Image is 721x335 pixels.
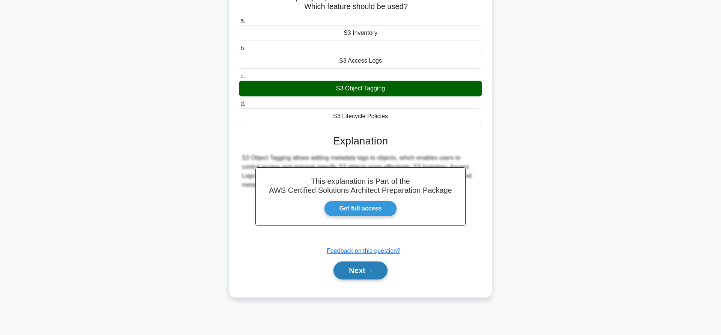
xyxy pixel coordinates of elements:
[333,261,387,279] button: Next
[239,25,482,41] div: S3 Inventory
[324,201,397,216] a: Get full access
[242,153,479,189] div: S3 Object Tagging allows adding metadata tags to objects, which enables users to control access a...
[240,17,245,24] span: a.
[239,108,482,124] div: S3 Lifecycle Policies
[239,53,482,69] div: S3 Access Logs
[243,135,478,147] h3: Explanation
[240,101,245,107] span: d.
[327,248,400,254] a: Feedback on this question?
[240,45,245,51] span: b.
[239,81,482,96] div: S3 Object Tagging
[240,73,245,79] span: c.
